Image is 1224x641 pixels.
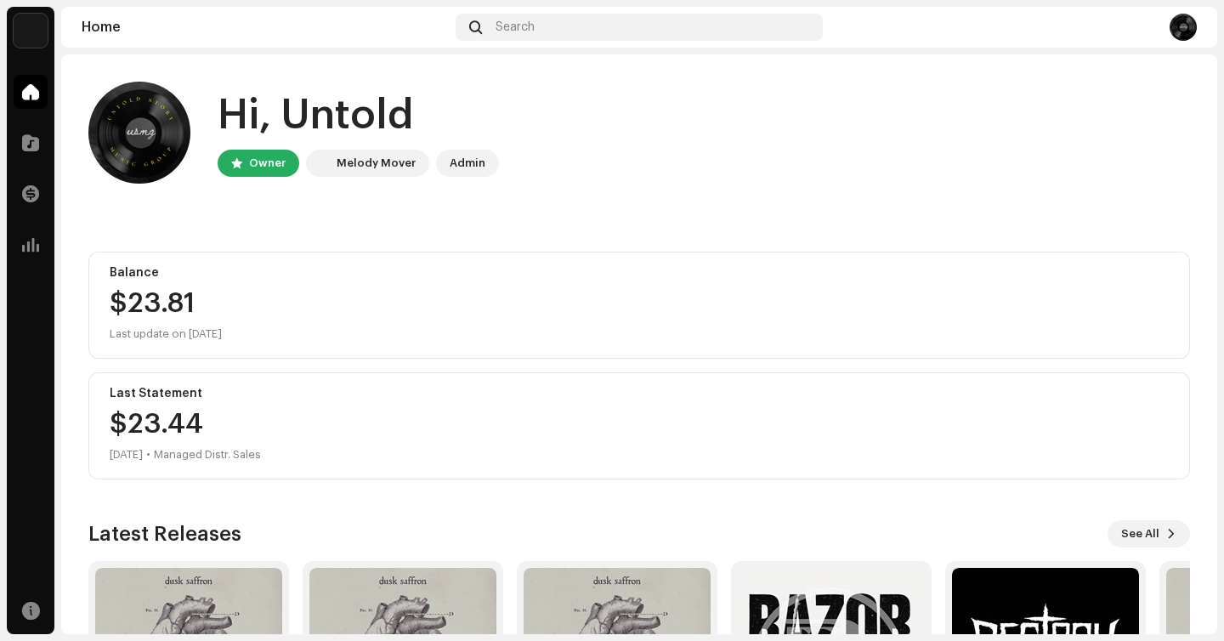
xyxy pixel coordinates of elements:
[337,153,416,173] div: Melody Mover
[154,445,261,465] div: Managed Distr. Sales
[1121,517,1159,551] span: See All
[88,520,241,547] h3: Latest Releases
[88,372,1190,479] re-o-card-value: Last Statement
[146,445,150,465] div: •
[88,82,190,184] img: 046e8839-6eb6-487b-8d23-037b8f24da49
[1108,520,1190,547] button: See All
[450,153,485,173] div: Admin
[110,266,1169,280] div: Balance
[1170,14,1197,41] img: 046e8839-6eb6-487b-8d23-037b8f24da49
[110,324,1169,344] div: Last update on [DATE]
[309,153,330,173] img: 34f81ff7-2202-4073-8c5d-62963ce809f3
[14,14,48,48] img: 34f81ff7-2202-4073-8c5d-62963ce809f3
[110,387,1169,400] div: Last Statement
[218,88,499,143] div: Hi, Untold
[110,445,143,465] div: [DATE]
[82,20,449,34] div: Home
[496,20,535,34] span: Search
[249,153,286,173] div: Owner
[88,252,1190,359] re-o-card-value: Balance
